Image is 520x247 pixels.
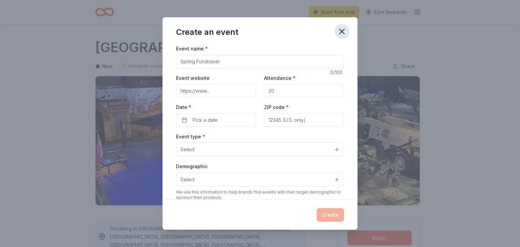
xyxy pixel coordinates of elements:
[180,145,195,154] span: Select
[180,176,195,184] span: Select
[264,75,296,82] label: Attendance
[176,55,344,68] input: Spring Fundraiser
[264,113,344,127] input: 12345 (U.S. only)
[330,68,344,76] div: 0 /100
[176,163,208,170] label: Demographic
[176,173,344,187] button: Select
[176,189,344,200] div: We use this information to help brands find events with their target demographic to sponsor their...
[176,113,256,127] button: Pick a date
[176,84,256,97] input: https://www...
[176,45,208,52] label: Event name
[176,142,344,157] button: Select
[176,133,205,140] label: Event type
[264,84,344,97] input: 20
[193,116,218,124] span: Pick a date
[264,104,289,111] label: ZIP code
[176,27,238,38] div: Create an event
[176,104,256,111] label: Date
[176,75,210,82] label: Event website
